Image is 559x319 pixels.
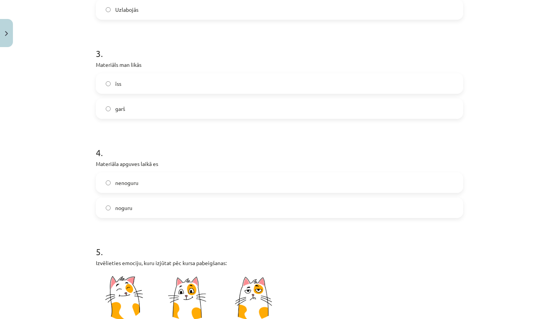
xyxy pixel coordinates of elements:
p: Izvēlieties emociju, kuru izjūtat pēc kursa pabeigšanas: [96,259,463,267]
input: īss [106,81,111,86]
input: garš [106,106,111,111]
p: Materiāla apguves laikā es [96,160,463,168]
input: nenoguru [106,180,111,185]
h1: 5 . [96,233,463,257]
input: noguru [106,205,111,210]
h1: 4 . [96,134,463,158]
span: garš [115,105,125,113]
span: noguru [115,204,132,212]
span: nenoguru [115,179,138,187]
span: īss [115,80,121,88]
span: Uzlabojās [115,6,138,14]
img: icon-close-lesson-0947bae3869378f0d4975bcd49f059093ad1ed9edebbc8119c70593378902aed.svg [5,31,8,36]
p: Materiāls man likās [96,61,463,69]
input: Uzlabojās [106,7,111,12]
h1: 3 . [96,35,463,58]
